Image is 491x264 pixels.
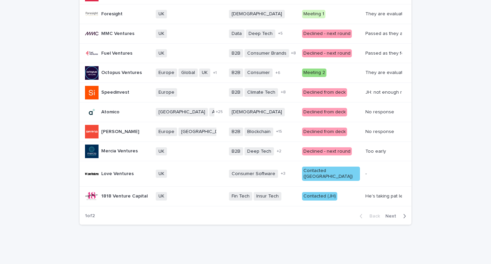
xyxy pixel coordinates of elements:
div: Declined from deck [302,108,347,116]
span: + 8 [291,51,296,55]
span: Global [178,69,198,77]
div: Declined - next round [302,147,352,156]
span: B2B [229,49,243,58]
span: Europe [156,88,177,97]
div: Contacted (JH) [302,192,337,201]
span: Europe [156,128,177,136]
span: Europe [156,69,177,77]
span: B2B [229,69,243,77]
span: Deep Tech [244,147,274,156]
span: UK [156,147,167,156]
span: Consumer Software [229,170,278,178]
span: B2B [229,88,243,97]
span: Insur Tech [254,192,281,201]
p: 1 of 2 [80,208,100,224]
tr: MMC VenturesMMC Ventures UKDataDeep Tech+5Declined - next roundPassed as they are invested in Y-T... [80,24,411,43]
tr: Mercia VenturesMercia Ventures UKB2BDeep Tech+2Declined - next roundToo early [80,142,411,161]
p: 1818 Venture Capital [101,192,149,199]
div: No response [365,129,394,135]
tr: 1818 Venture Capital1818 Venture Capital UKFin TechInsur TechContacted (JH)He's taking pat leave [80,186,411,206]
span: Asia [209,108,224,116]
div: Passed as they are invested in Y-Tree and feel there would be conflict of interest [365,31,401,37]
p: Octopus Ventures [101,69,143,76]
span: + 5 [278,32,283,36]
div: Declined - next round [302,49,352,58]
div: They are evaluating internally following 2nd meeting [365,70,401,76]
tr: Octopus VenturesOctopus Ventures EuropeGlobalUK+1B2BConsumer+6Meeting 2They are evaluating intern... [80,63,411,83]
span: Blockchain [244,128,273,136]
div: Declined from deck [302,128,347,136]
button: Next [383,213,411,219]
p: Fuel Ventures [101,49,134,56]
span: UK [156,49,167,58]
span: + 15 [276,130,282,134]
span: + 6 [275,71,280,75]
tr: [PERSON_NAME][PERSON_NAME] Europe[GEOGRAPHIC_DATA]B2BBlockchain+15Declined from deckNo response [80,122,411,142]
div: No response [365,109,394,115]
span: UK [156,10,167,18]
span: + 25 [216,110,223,114]
span: + 3 [281,172,285,176]
div: Passed as they feel we are too progressed for their seed funds/outside their investment scope [365,51,401,56]
tr: SpeedinvestSpeedinvest EuropeB2BClimate Tech+8Declined from deckJH: not enough revenue [80,83,411,102]
span: UK [156,192,167,201]
div: Meeting 2 [302,69,326,77]
p: [PERSON_NAME] [101,128,141,135]
div: Contacted ([GEOGRAPHIC_DATA]) [302,167,360,181]
span: UK [156,30,167,38]
span: [GEOGRAPHIC_DATA] [178,128,231,136]
span: B2B [229,147,243,156]
span: + 1 [213,71,217,75]
span: Fin Tech [229,192,252,201]
p: Atomico [101,108,121,115]
div: Declined from deck [302,88,347,97]
p: Speedinvest [101,88,131,95]
div: JH: not enough revenue [365,90,401,95]
p: Foresight [101,10,124,17]
span: Next [385,214,400,219]
div: They are evaluating internally before proceeding [365,11,401,17]
p: MMC Ventures [101,30,136,37]
p: Mercia Ventures [101,147,139,154]
span: [DEMOGRAPHIC_DATA] [229,10,285,18]
tr: Love VenturesLove Ventures UKConsumer Software+3Contacted ([GEOGRAPHIC_DATA])- [80,161,411,187]
span: + 8 [281,90,286,94]
span: UK [199,69,210,77]
span: UK [156,170,167,178]
div: Declined - next round [302,30,352,38]
span: Data [229,30,244,38]
tr: ForesightForesight UK[DEMOGRAPHIC_DATA]Meeting 1They are evaluating internally before proceeding [80,4,411,24]
div: Meeting 1 [302,10,325,18]
span: [DEMOGRAPHIC_DATA] [229,108,285,116]
p: Love Ventures [101,170,135,177]
span: Consumer [244,69,273,77]
div: Too early [365,149,386,154]
span: Deep Tech [246,30,275,38]
tr: AtomicoAtomico [GEOGRAPHIC_DATA]Asia+25[DEMOGRAPHIC_DATA]Declined from deckNo response [80,102,411,122]
div: He's taking pat leave [365,193,401,199]
tr: Fuel VenturesFuel Ventures UKB2BConsumer Brands+8Declined - next roundPassed as they feel we are ... [80,43,411,63]
div: - [365,171,367,177]
span: Consumer Brands [244,49,289,58]
span: + 2 [277,149,281,153]
span: B2B [229,128,243,136]
span: Climate Tech [244,88,278,97]
span: [GEOGRAPHIC_DATA] [156,108,208,116]
button: Back [354,213,383,219]
span: Back [365,214,380,219]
